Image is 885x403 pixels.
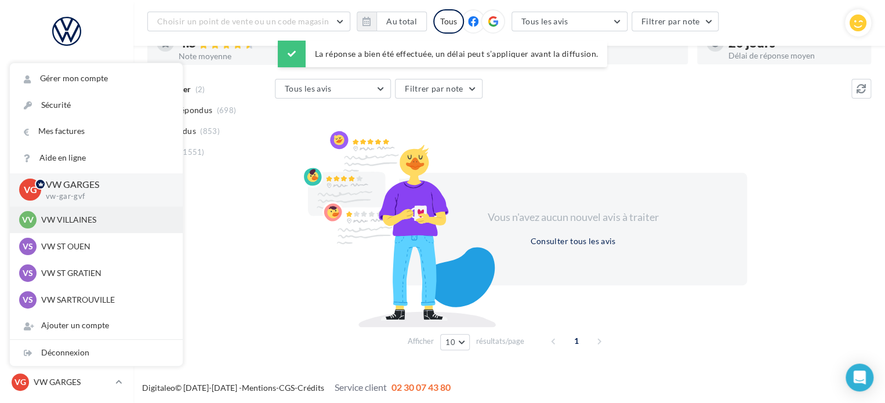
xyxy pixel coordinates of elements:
span: VV [22,214,34,226]
span: VS [23,294,33,306]
button: Filtrer par note [395,79,483,99]
span: Tous les avis [285,83,332,93]
p: VW VILLAINES [41,214,169,226]
button: Au total [376,12,427,31]
span: résultats/page [476,336,524,347]
a: Mes factures [10,118,183,144]
p: VW SARTROUVILLE [41,294,169,306]
a: Campagnes DataOnDemand [7,328,126,362]
a: Digitaleo [142,383,175,393]
a: Médiathèque [7,232,126,256]
button: Choisir un point de vente ou un code magasin [147,12,350,31]
a: CGS [279,383,295,393]
button: Tous les avis [512,12,628,31]
button: Consulter tous les avis [525,234,620,248]
a: VG VW GARGES [9,371,124,393]
span: VG [24,183,37,197]
span: VS [23,267,33,279]
div: La réponse a bien été effectuée, un délai peut s’appliquer avant la diffusion. [278,41,607,67]
span: VG [14,376,26,388]
span: (698) [217,106,237,115]
p: vw-gar-gvf [46,191,164,202]
button: Filtrer par note [632,12,719,31]
button: 10 [440,334,470,350]
span: Tous les avis [521,16,568,26]
button: Au total [357,12,427,31]
span: (853) [200,126,220,136]
a: Mentions [242,383,276,393]
span: (1551) [180,147,205,157]
button: Tous les avis [275,79,391,99]
span: 1 [567,332,586,350]
a: Contacts [7,203,126,227]
div: Taux de réponse [545,52,679,60]
button: Notifications 1 [7,58,122,82]
span: 02 30 07 43 80 [391,382,451,393]
span: © [DATE]-[DATE] - - - [142,383,451,393]
p: VW ST GRATIEN [41,267,169,279]
a: Sécurité [10,92,183,118]
a: Aide en ligne [10,145,183,171]
div: Note moyenne [179,52,312,60]
div: Ajouter un compte [10,313,183,339]
p: VW GARGES [34,376,111,388]
a: PLV et print personnalisable [7,289,126,324]
a: Visibilité en ligne [7,146,126,170]
span: Non répondus [158,104,212,116]
span: Choisir un point de vente ou un code magasin [157,16,329,26]
div: Délai de réponse moyen [728,52,862,60]
span: Service client [335,382,387,393]
p: VW GARGES [46,178,164,191]
div: Déconnexion [10,340,183,366]
span: Afficher [408,336,434,347]
div: 4.5 [179,37,312,50]
p: VW ST OUEN [41,241,169,252]
a: Gérer mon compte [10,66,183,92]
a: Opérations [7,87,126,111]
a: Crédits [298,383,324,393]
span: 10 [445,337,455,347]
a: Boîte de réception [7,115,126,140]
div: 20 jours [728,37,862,49]
a: Campagnes [7,175,126,199]
a: Calendrier [7,261,126,285]
div: Open Intercom Messenger [846,364,873,391]
div: Vous n'avez aucun nouvel avis à traiter [473,210,673,225]
span: VS [23,241,33,252]
div: Tous [433,9,464,34]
